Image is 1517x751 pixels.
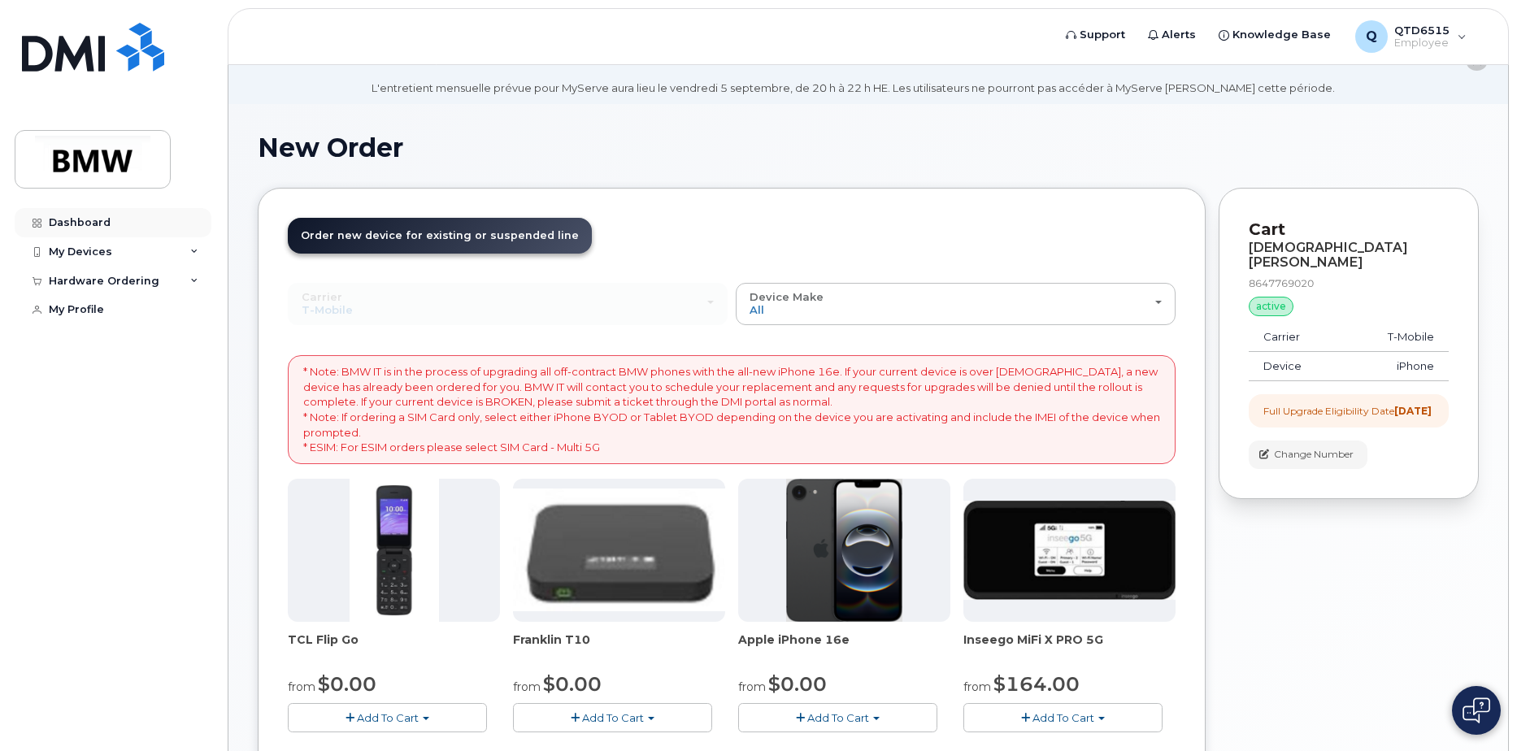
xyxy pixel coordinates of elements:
button: Add To Cart [288,703,487,731]
span: Support [1080,27,1125,43]
span: Order new device for existing or suspended line [301,229,579,241]
span: $0.00 [543,672,602,696]
td: Device [1249,352,1343,381]
div: Franklin T10 [513,632,725,664]
small: from [963,679,991,694]
a: Knowledge Base [1207,19,1342,51]
span: $0.00 [318,672,376,696]
a: Alerts [1137,19,1207,51]
img: Open chat [1463,697,1490,723]
span: Knowledge Base [1232,27,1331,43]
span: $0.00 [768,672,827,696]
td: T-Mobile [1343,323,1449,352]
img: t10.jpg [513,488,725,611]
a: Support [1054,19,1137,51]
p: * Note: BMW IT is in the process of upgrading all off-contract BMW phones with the all-new iPhone... [303,364,1160,454]
span: Change Number [1274,447,1354,462]
button: Add To Cart [738,703,937,731]
button: Device Make All [736,283,1176,325]
span: Add To Cart [582,711,644,724]
div: MyServe scheduled maintenance will occur [DATE][DATE] 8:00 PM - 10:00 PM Eastern. Users will be u... [372,50,1335,96]
span: $164.00 [993,672,1080,696]
div: TCL Flip Go [288,632,500,664]
img: cut_small_inseego_5G.jpg [963,501,1176,600]
img: TCL_FLIP_MODE.jpg [350,479,439,622]
span: Alerts [1162,27,1196,43]
button: Add To Cart [513,703,712,731]
small: from [513,679,541,694]
span: Add To Cart [1032,711,1094,724]
div: 8647769020 [1249,276,1449,290]
strong: [DATE] [1394,405,1432,417]
span: Add To Cart [357,711,419,724]
span: Add To Cart [807,711,869,724]
div: [DEMOGRAPHIC_DATA][PERSON_NAME] [1249,241,1449,270]
div: Apple iPhone 16e [738,632,950,664]
span: Q [1366,27,1377,46]
button: Change Number [1249,441,1367,469]
small: from [738,679,766,694]
small: from [288,679,315,694]
img: iphone16e.png [786,479,903,622]
span: All [750,303,764,316]
h1: New Order [258,133,1479,162]
span: QTD6515 [1394,24,1450,37]
div: Full Upgrade Eligibility Date [1263,404,1432,418]
span: Device Make [750,290,824,303]
div: Inseego MiFi X PRO 5G [963,632,1176,664]
td: iPhone [1343,352,1449,381]
div: QTD6515 [1344,20,1478,53]
span: Employee [1394,37,1450,50]
button: Add To Cart [963,703,1163,731]
p: Cart [1249,218,1449,241]
div: active [1249,297,1293,316]
td: Carrier [1249,323,1343,352]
